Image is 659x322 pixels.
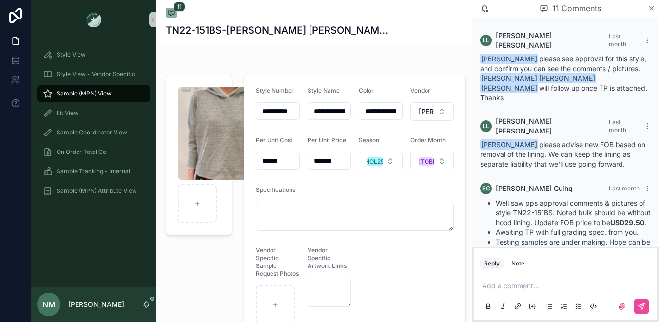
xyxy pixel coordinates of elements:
[496,116,609,136] span: [PERSON_NAME] [PERSON_NAME]
[57,187,137,195] span: Sample (MPN) Attribute View
[57,148,106,156] span: On Order Total Co
[37,85,150,102] a: Sample (MPN) View
[308,136,346,144] span: Per Unit Price
[496,227,651,237] li: Awaiting TP with full grading spec. from you.
[359,136,379,144] span: Season
[496,31,609,50] span: [PERSON_NAME] [PERSON_NAME]
[256,136,292,144] span: Per Unit Cost
[308,246,347,269] span: Vendor Specific Artwork Links
[174,2,185,12] span: 11
[410,136,446,144] span: Order Month
[37,104,150,122] a: Fit View
[37,143,150,161] a: On Order Total Co
[609,33,626,48] span: Last month
[37,124,150,141] a: Sample Coordinator View
[480,258,504,269] button: Reply
[57,168,130,175] span: Sample Tracking - Internal
[480,73,596,83] span: [PERSON_NAME] [PERSON_NAME]
[511,260,524,267] div: Note
[496,237,651,266] li: Testing samples are under making. Hope can be sent to ITS to do full garment test on [DATE]. Lead...
[410,87,430,94] span: Vendor
[68,300,124,309] p: [PERSON_NAME]
[410,102,454,121] button: Select Button
[359,87,374,94] span: Color
[480,54,538,64] span: [PERSON_NAME]
[37,182,150,200] a: Sample (MPN) Attribute View
[256,87,294,94] span: Style Number
[412,157,440,166] div: OCTOBER
[410,152,454,170] button: Select Button
[609,118,626,133] span: Last month
[37,163,150,180] a: Sample Tracking - Internal
[365,157,384,166] div: HOL25
[256,186,295,193] span: Specifications
[480,139,538,150] span: [PERSON_NAME]
[480,83,538,93] span: [PERSON_NAME]
[507,258,528,269] button: Note
[37,65,150,83] a: Style View - Vendor Specific
[496,184,573,193] span: [PERSON_NAME] Cuihq
[496,198,651,227] li: Well saw pps approval comments & pictures of style TN22-151BS. Noted bulk should be without hood ...
[480,140,645,168] span: please advise new FOB based on removal of the lining. We can keep the lining as separate liabilit...
[609,185,640,192] span: Last month
[31,39,156,212] div: scrollable content
[42,299,56,310] span: NM
[37,46,150,63] a: Style View
[308,87,340,94] span: Style Name
[483,37,489,44] span: LL
[483,122,489,130] span: LL
[57,109,78,117] span: Fit View
[419,107,434,116] span: [PERSON_NAME]
[359,152,403,170] button: Select Button
[57,129,127,136] span: Sample Coordinator View
[552,2,601,14] span: 11 Comments
[166,8,177,19] button: 11
[86,12,101,27] img: App logo
[480,55,647,102] span: please see approval for this style, and confirm you can see the comments / pictures. will follow ...
[57,90,112,97] span: Sample (MPN) View
[256,246,299,277] span: Vendor Specific Sample Request Photos
[482,185,490,192] span: SC
[57,70,135,78] span: Style View - Vendor Specific
[610,218,644,227] strong: USD29.50
[166,23,393,37] h1: TN22-151BS-[PERSON_NAME] [PERSON_NAME] with Buttercream
[57,51,86,58] span: Style View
